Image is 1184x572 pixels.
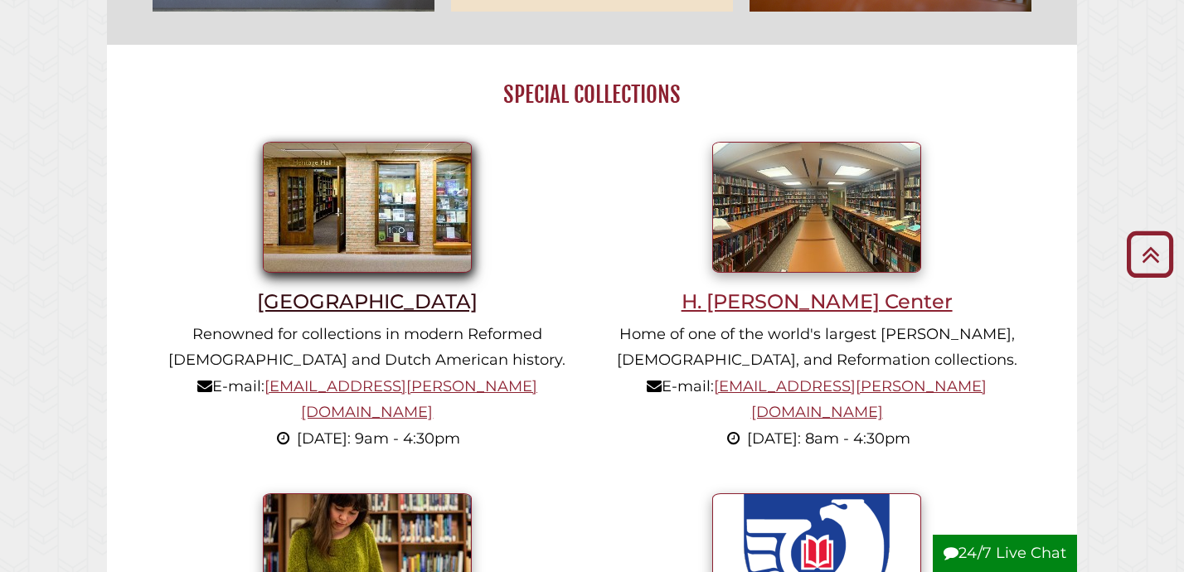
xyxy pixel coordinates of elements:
span: [DATE]: 9am - 4:30pm [297,429,460,448]
a: Back to Top [1120,240,1180,268]
a: [EMAIL_ADDRESS][PERSON_NAME][DOMAIN_NAME] [714,377,987,422]
a: H. [PERSON_NAME] Center [616,197,1018,313]
a: [GEOGRAPHIC_DATA] [166,197,568,313]
h3: H. [PERSON_NAME] Center [616,289,1018,313]
h2: Special Collections [143,80,1041,109]
img: Inside Meeter Center [712,142,921,273]
p: Renowned for collections in modern Reformed [DEMOGRAPHIC_DATA] and Dutch American history. E-mail: [166,322,568,453]
p: Home of one of the world's largest [PERSON_NAME], [DEMOGRAPHIC_DATA], and Reformation collections... [616,322,1018,453]
span: [DATE]: 8am - 4:30pm [747,429,910,448]
h3: [GEOGRAPHIC_DATA] [166,289,568,313]
a: [EMAIL_ADDRESS][PERSON_NAME][DOMAIN_NAME] [264,377,537,422]
img: Heritage Hall entrance [263,142,472,273]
